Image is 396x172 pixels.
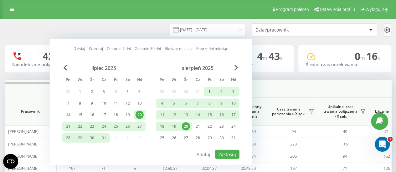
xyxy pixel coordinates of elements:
[74,133,86,143] div: wt 29 lip 2025
[388,137,393,142] span: 1
[263,55,269,61] span: m
[100,111,108,119] div: 17
[156,110,168,120] div: pon 11 sie 2025
[110,99,122,108] div: pt 11 lip 2025
[101,165,105,171] span: 71
[12,62,90,67] div: Nieodebrane połączenia
[122,122,134,131] div: sob 26 lip 2025
[124,88,132,96] div: 5
[229,122,238,130] div: 24
[182,111,190,119] div: 13
[76,111,84,119] div: 15
[98,99,110,108] div: czw 10 lip 2025
[182,99,190,107] div: 6
[89,46,103,52] a: Wczoraj
[69,165,75,171] span: 197
[134,165,136,171] span: 5
[62,110,74,120] div: pon 14 lip 2025
[192,122,204,131] div: czw 21 sie 2025
[290,141,297,147] span: 223
[206,134,214,142] div: 29
[306,62,384,67] div: Średni czas oczekiwania
[64,99,72,107] div: 7
[216,133,228,143] div: sob 30 sie 2025
[136,122,144,130] div: 27
[98,87,110,96] div: czw 3 lip 2025
[374,109,390,114] span: Łącznie
[168,122,180,131] div: wt 19 sie 2025
[165,46,192,52] a: Bieżący miesiąc
[86,110,98,120] div: śr 16 lip 2025
[135,76,144,85] abbr: niedziela
[112,111,120,119] div: 18
[290,153,297,159] span: 206
[206,88,214,96] div: 1
[269,49,282,63] span: 43
[100,122,108,130] div: 24
[156,99,168,108] div: pon 4 sie 2025
[74,99,86,108] div: wt 8 lip 2025
[156,133,168,143] div: pon 25 sie 2025
[64,76,73,85] abbr: poniedziałek
[168,99,180,108] div: wt 5 sie 2025
[62,99,74,108] div: pon 7 lip 2025
[64,122,72,130] div: 21
[158,111,166,119] div: 11
[107,46,131,52] a: Ostatnie 7 dni
[342,141,348,147] span: 109
[43,50,87,62] div: 428 (53)%
[112,122,120,130] div: 25
[110,87,122,96] div: pt 4 lip 2025
[134,87,146,96] div: ndz 6 lip 2025
[98,110,110,120] div: czw 17 lip 2025
[64,65,67,71] span: Previous Month
[86,122,98,131] div: śr 23 lip 2025
[134,110,146,120] div: ndz 20 lip 2025
[62,133,74,143] div: pon 28 lip 2025
[234,65,238,71] span: Next Month
[194,111,202,119] div: 14
[76,99,84,107] div: 8
[136,88,144,96] div: 6
[216,87,228,96] div: sob 2 sie 2025
[180,99,192,108] div: śr 6 sie 2025
[194,122,202,130] div: 21
[122,99,134,108] div: sob 12 lip 2025
[343,165,347,171] span: 71
[229,111,238,119] div: 17
[365,7,388,12] span: Wyloguj się
[276,7,309,12] span: Program poleceń
[64,111,72,119] div: 14
[218,88,226,96] div: 2
[76,134,84,142] div: 29
[170,122,178,130] div: 19
[290,165,297,171] span: 197
[383,153,390,159] span: 152
[122,110,134,120] div: sob 19 lip 2025
[181,76,191,85] abbr: środa
[62,65,146,71] div: lipiec 2025
[100,134,108,142] div: 31
[218,122,226,130] div: 23
[360,55,366,61] span: m
[192,99,204,108] div: czw 7 sie 2025
[136,111,144,119] div: 20
[124,122,132,130] div: 26
[280,55,282,61] span: s
[156,65,239,71] div: sierpień 2025
[112,88,120,96] div: 4
[134,122,146,131] div: ndz 27 lip 2025
[3,154,18,169] button: Open CMP widget
[98,133,110,143] div: czw 31 lip 2025
[205,76,214,85] abbr: piątek
[180,122,192,131] div: śr 20 sie 2025
[135,46,161,52] a: Ostatnie 30 dni
[196,46,228,52] a: Poprzedni miesiąc
[110,110,122,120] div: pt 18 lip 2025
[228,133,239,143] div: ndz 31 sie 2025
[229,88,238,96] div: 3
[134,99,146,108] div: ndz 13 lip 2025
[76,88,84,96] div: 1
[383,165,390,171] span: 126
[355,49,366,63] span: 0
